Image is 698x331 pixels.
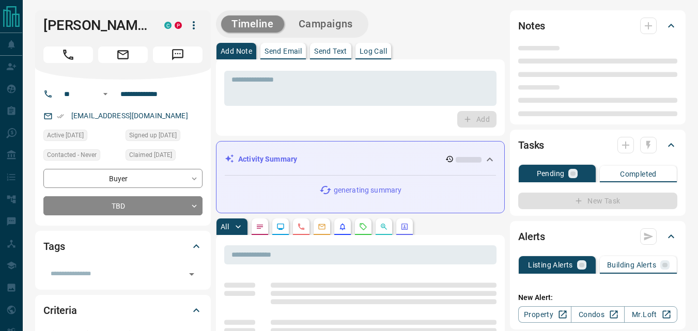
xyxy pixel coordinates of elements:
div: Activity Summary [225,150,496,169]
span: Active [DATE] [47,130,84,140]
div: Criteria [43,298,203,323]
h1: [PERSON_NAME] [43,17,149,34]
h2: Tags [43,238,65,255]
h2: Notes [518,18,545,34]
p: Pending [537,170,565,177]
span: Call [43,46,93,63]
span: Signed up [DATE] [129,130,177,140]
div: Notes [518,13,677,38]
button: Open [184,267,199,281]
p: New Alert: [518,292,677,303]
button: Timeline [221,15,284,33]
svg: Agent Actions [400,223,409,231]
div: Fri Feb 14 2025 [126,149,203,164]
div: Tags [43,234,203,259]
h2: Tasks [518,137,544,153]
div: Alerts [518,224,677,249]
div: Wed Aug 13 2025 [43,130,120,144]
p: Building Alerts [607,261,656,269]
p: generating summary [334,185,401,196]
p: Log Call [360,48,387,55]
div: condos.ca [164,22,172,29]
span: Message [153,46,203,63]
a: [EMAIL_ADDRESS][DOMAIN_NAME] [71,112,188,120]
div: TBD [43,196,203,215]
p: Completed [620,170,657,178]
div: Buyer [43,169,203,188]
p: Send Email [265,48,302,55]
div: Tasks [518,133,677,157]
svg: Listing Alerts [338,223,347,231]
h2: Alerts [518,228,545,245]
svg: Opportunities [380,223,388,231]
svg: Emails [318,223,326,231]
span: Email [98,46,148,63]
a: Condos [571,306,624,323]
svg: Requests [359,223,367,231]
button: Open [99,88,112,100]
svg: Notes [256,223,264,231]
svg: Lead Browsing Activity [276,223,285,231]
p: Add Note [221,48,252,55]
a: Property [518,306,571,323]
h2: Criteria [43,302,77,319]
span: Contacted - Never [47,150,97,160]
svg: Email Verified [57,113,64,120]
span: Claimed [DATE] [129,150,172,160]
p: Listing Alerts [528,261,573,269]
div: property.ca [175,22,182,29]
p: Send Text [314,48,347,55]
div: Wed Mar 03 2021 [126,130,203,144]
a: Mr.Loft [624,306,677,323]
svg: Calls [297,223,305,231]
p: All [221,223,229,230]
p: Activity Summary [238,154,297,165]
button: Campaigns [288,15,363,33]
